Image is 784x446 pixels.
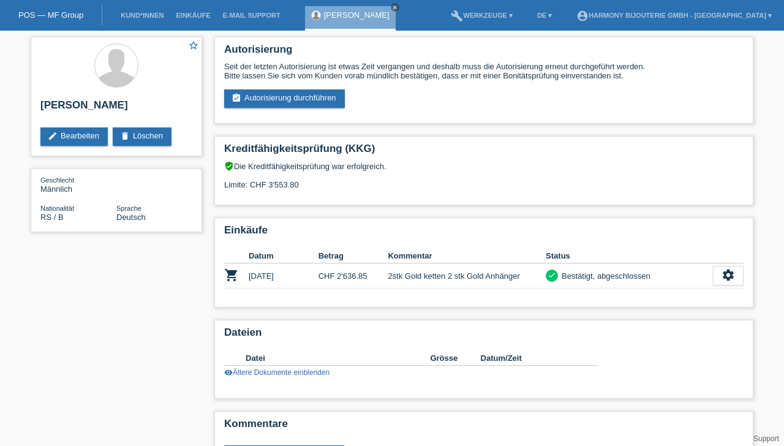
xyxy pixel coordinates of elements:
[224,418,744,436] h2: Kommentare
[224,89,345,108] a: assignment_turned_inAutorisierung durchführen
[451,10,463,22] i: build
[388,249,546,263] th: Kommentar
[40,99,192,118] h2: [PERSON_NAME]
[318,249,388,263] th: Betrag
[546,249,713,263] th: Status
[40,213,64,222] span: Serbien / B / 29.04.2022
[40,127,108,146] a: editBearbeiten
[40,175,116,194] div: Männlich
[40,176,74,184] span: Geschlecht
[391,3,399,12] a: close
[249,263,318,289] td: [DATE]
[224,327,744,345] h2: Dateien
[388,263,546,289] td: 2stk Gold ketten 2 stk Gold Anhänger
[115,12,170,19] a: Kund*innen
[324,10,390,20] a: [PERSON_NAME]
[224,143,744,161] h2: Kreditfähigkeitsprüfung (KKG)
[249,249,318,263] th: Datum
[224,368,330,377] a: visibilityÄltere Dokumente einblenden
[232,93,241,103] i: assignment_turned_in
[392,4,398,10] i: close
[48,131,58,141] i: edit
[576,10,589,22] i: account_circle
[224,368,233,377] i: visibility
[722,268,735,282] i: settings
[40,205,74,212] span: Nationalität
[753,434,779,443] a: Support
[170,12,216,19] a: Einkäufe
[18,10,83,20] a: POS — MF Group
[548,271,556,279] i: check
[116,213,146,222] span: Deutsch
[558,270,650,282] div: Bestätigt, abgeschlossen
[430,351,480,366] th: Grösse
[120,131,130,141] i: delete
[570,12,778,19] a: account_circleHarmony Bijouterie GmbH - [GEOGRAPHIC_DATA] ▾
[224,224,744,243] h2: Einkäufe
[224,161,234,171] i: verified_user
[531,12,558,19] a: DE ▾
[113,127,171,146] a: deleteLöschen
[116,205,141,212] span: Sprache
[318,263,388,289] td: CHF 2'636.85
[224,43,744,62] h2: Autorisierung
[445,12,519,19] a: buildWerkzeuge ▾
[188,40,199,51] i: star_border
[481,351,581,366] th: Datum/Zeit
[246,351,430,366] th: Datei
[224,62,744,80] div: Seit der letzten Autorisierung ist etwas Zeit vergangen und deshalb muss die Autorisierung erneut...
[188,40,199,53] a: star_border
[224,161,744,198] div: Die Kreditfähigkeitsprüfung war erfolgreich. Limite: CHF 3'553.80
[217,12,287,19] a: E-Mail Support
[224,268,239,282] i: POSP00026097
